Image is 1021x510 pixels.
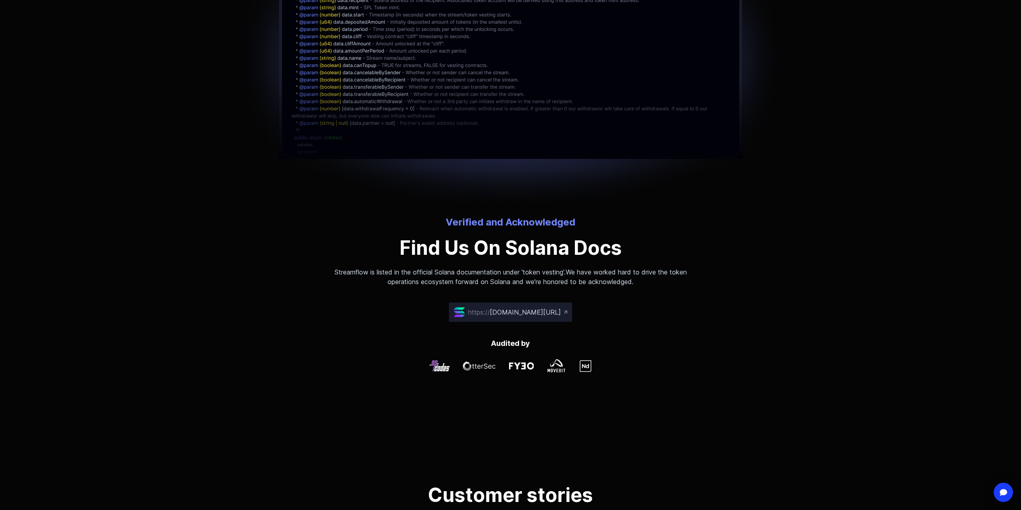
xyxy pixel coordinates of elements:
[317,476,705,505] h1: Customer stories
[547,359,566,373] img: john
[468,307,561,317] p: https://
[429,360,450,372] img: john
[994,483,1013,502] div: Open Intercom Messenger
[490,308,561,316] span: [DOMAIN_NAME][URL]
[449,303,572,322] a: https://[DOMAIN_NAME][URL]
[318,338,703,349] p: Audited by
[325,216,697,229] p: Verified and Acknowledged
[509,362,534,370] img: john
[325,267,697,286] p: Streamflow is listed in the official Solana documentation under 'token vesting'.We have worked ha...
[463,362,496,370] img: john
[325,238,697,258] p: Find Us On Solana Docs
[579,360,592,372] img: john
